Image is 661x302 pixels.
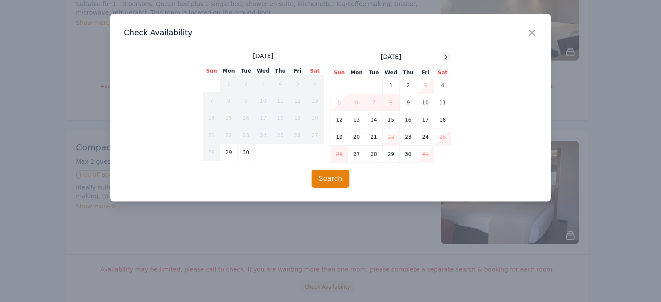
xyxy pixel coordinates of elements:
[203,144,220,161] td: 28
[417,111,434,128] td: 17
[272,75,289,92] td: 4
[381,52,401,61] span: [DATE]
[238,110,255,127] td: 16
[400,94,417,111] td: 9
[312,170,350,188] button: Search
[383,128,400,146] td: 22
[255,75,272,92] td: 3
[348,94,365,111] td: 6
[434,128,451,146] td: 25
[383,94,400,111] td: 8
[306,127,324,144] td: 27
[289,110,306,127] td: 19
[365,111,383,128] td: 14
[417,94,434,111] td: 10
[348,146,365,163] td: 27
[203,110,220,127] td: 14
[331,128,348,146] td: 19
[417,128,434,146] td: 24
[238,67,255,75] th: Tue
[331,111,348,128] td: 12
[331,69,348,77] th: Sun
[272,110,289,127] td: 18
[365,69,383,77] th: Tue
[383,69,400,77] th: Wed
[272,127,289,144] td: 25
[238,75,255,92] td: 2
[220,92,238,110] td: 8
[289,127,306,144] td: 26
[220,144,238,161] td: 29
[365,128,383,146] td: 21
[306,67,324,75] th: Sat
[331,94,348,111] td: 5
[272,92,289,110] td: 11
[289,92,306,110] td: 12
[400,146,417,163] td: 30
[289,75,306,92] td: 5
[238,144,255,161] td: 30
[434,111,451,128] td: 18
[400,77,417,94] td: 2
[434,94,451,111] td: 11
[255,127,272,144] td: 24
[220,75,238,92] td: 1
[203,92,220,110] td: 7
[255,67,272,75] th: Wed
[348,69,365,77] th: Mon
[203,127,220,144] td: 21
[255,92,272,110] td: 10
[417,77,434,94] td: 3
[289,67,306,75] th: Fri
[348,111,365,128] td: 13
[400,128,417,146] td: 23
[124,27,537,38] h3: Check Availability
[417,69,434,77] th: Fri
[400,111,417,128] td: 16
[383,146,400,163] td: 29
[220,127,238,144] td: 22
[417,146,434,163] td: 31
[306,75,324,92] td: 6
[220,110,238,127] td: 15
[238,127,255,144] td: 23
[331,146,348,163] td: 26
[306,92,324,110] td: 13
[203,67,220,75] th: Sun
[220,67,238,75] th: Mon
[306,110,324,127] td: 20
[272,67,289,75] th: Thu
[365,94,383,111] td: 7
[400,69,417,77] th: Thu
[434,69,451,77] th: Sat
[348,128,365,146] td: 20
[238,92,255,110] td: 9
[255,110,272,127] td: 17
[383,111,400,128] td: 15
[365,146,383,163] td: 28
[253,52,273,60] span: [DATE]
[434,77,451,94] td: 4
[383,77,400,94] td: 1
